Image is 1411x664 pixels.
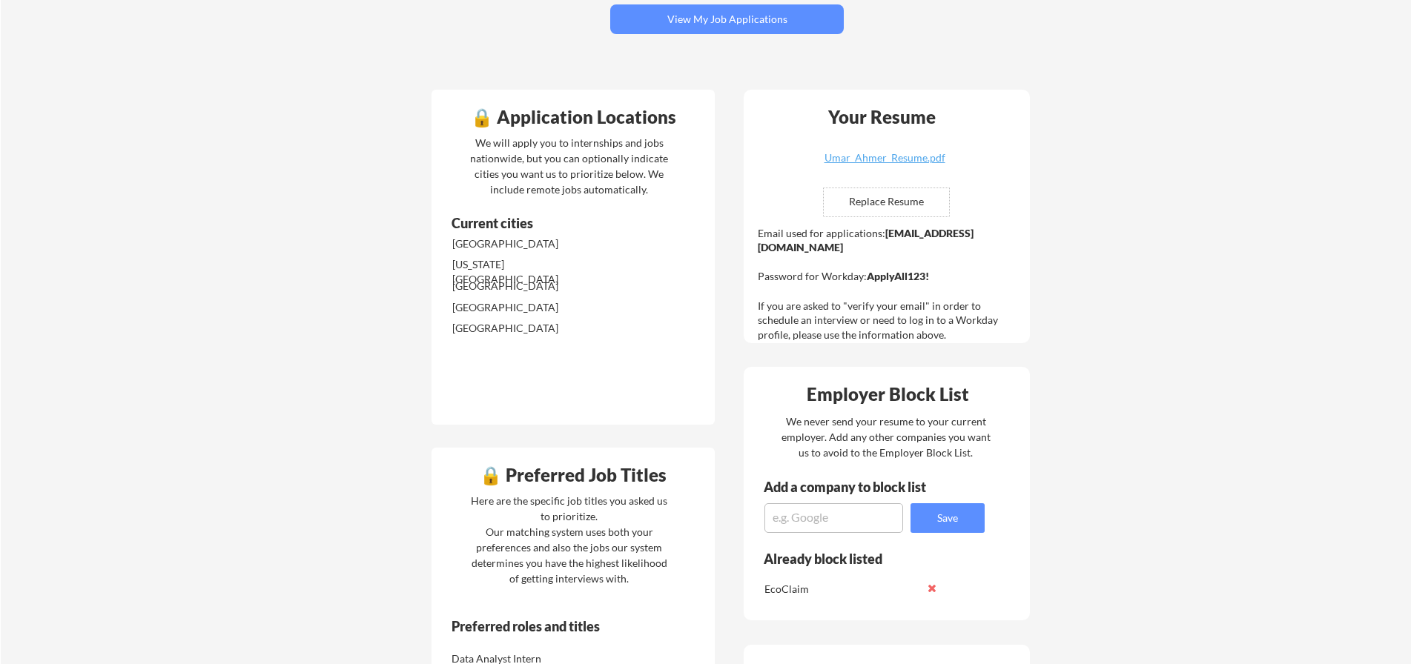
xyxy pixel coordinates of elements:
div: Add a company to block list [764,480,949,494]
div: Email used for applications: Password for Workday: If you are asked to "verify your email" in ord... [758,226,1020,342]
div: EcoClaim [764,582,921,597]
div: Preferred roles and titles [452,620,653,633]
strong: ApplyAll123! [867,270,929,282]
div: We will apply you to internships and jobs nationwide, but you can optionally indicate cities you ... [467,135,671,197]
a: Umar_Ahmer_Resume.pdf [796,153,973,176]
button: Save [911,503,985,533]
button: View My Job Applications [610,4,844,34]
div: [US_STATE][GEOGRAPHIC_DATA] [452,257,609,286]
div: Umar_Ahmer_Resume.pdf [796,153,973,163]
div: [GEOGRAPHIC_DATA] [452,321,609,336]
div: [GEOGRAPHIC_DATA] [452,236,609,251]
div: [GEOGRAPHIC_DATA] [452,300,609,315]
div: Your Resume [808,108,955,126]
div: Employer Block List [750,385,1025,403]
div: 🔒 Application Locations [435,108,711,126]
div: Here are the specific job titles you asked us to prioritize. Our matching system uses both your p... [467,493,671,586]
div: Already block listed [764,552,965,565]
div: We never send your resume to your current employer. Add any other companies you want us to avoid ... [780,414,991,460]
div: [GEOGRAPHIC_DATA] [452,279,609,293]
div: Current cities [452,216,657,230]
div: 🔒 Preferred Job Titles [435,466,711,484]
